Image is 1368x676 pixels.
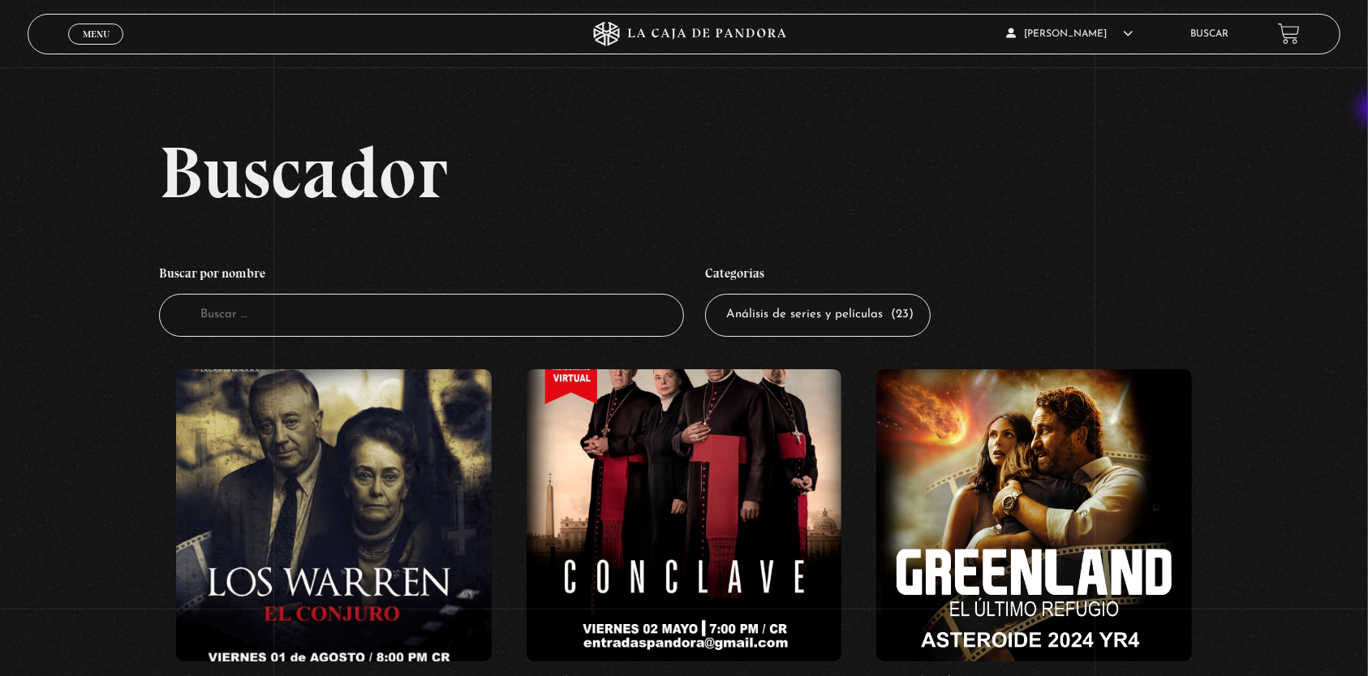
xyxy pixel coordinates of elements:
[705,257,931,295] h4: Categorías
[1006,29,1133,39] span: [PERSON_NAME]
[1191,29,1229,39] a: Buscar
[1278,23,1300,45] a: View your shopping cart
[159,257,684,295] h4: Buscar por nombre
[159,136,1341,209] h2: Buscador
[77,42,115,54] span: Cerrar
[83,29,110,39] span: Menu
